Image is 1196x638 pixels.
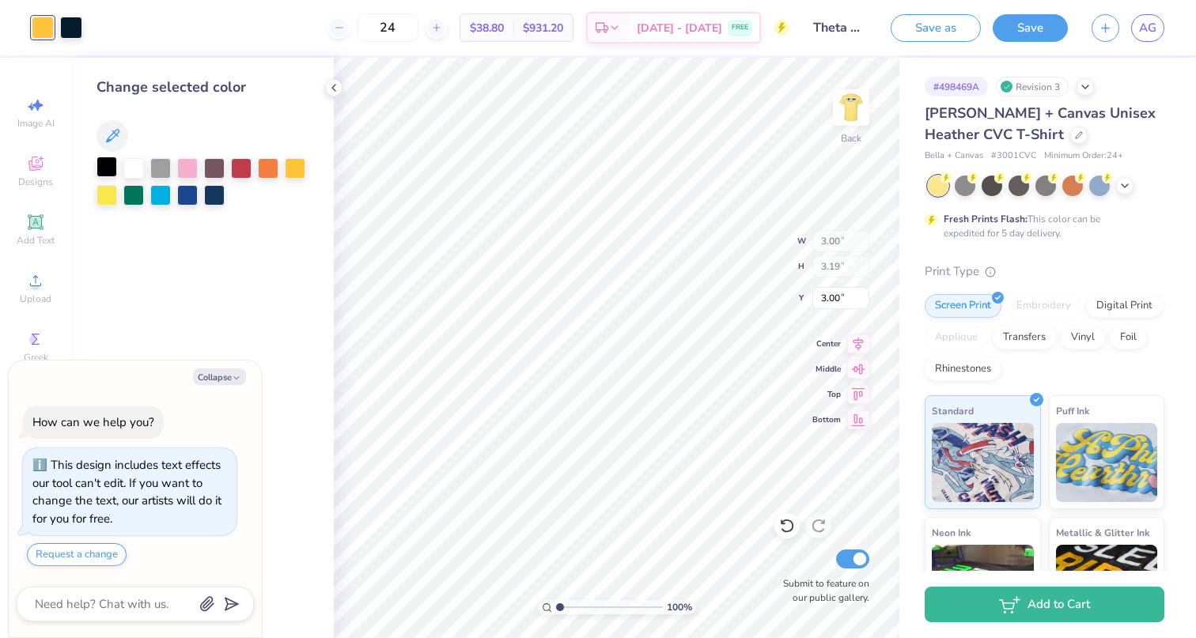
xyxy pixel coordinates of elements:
img: Standard [932,423,1034,502]
span: Designs [18,176,53,188]
span: 100 % [667,600,692,614]
span: Center [812,338,841,349]
div: Print Type [925,262,1164,281]
div: Transfers [993,326,1056,349]
label: Submit to feature on our public gallery. [774,576,869,605]
span: Top [812,389,841,400]
span: $931.20 [523,20,563,36]
div: Rhinestones [925,357,1001,381]
div: Vinyl [1061,326,1105,349]
button: Request a change [27,543,127,566]
div: This design includes text effects our tool can't edit. If you want to change the text, our artist... [32,457,221,527]
input: Untitled Design [801,12,879,43]
div: This color can be expedited for 5 day delivery. [944,212,1138,240]
span: Image AI [17,117,55,130]
div: Digital Print [1086,294,1163,318]
span: Upload [20,293,51,305]
span: [PERSON_NAME] + Canvas Unisex Heather CVC T-Shirt [925,104,1156,144]
span: Minimum Order: 24 + [1044,149,1123,163]
span: Bottom [812,414,841,425]
button: Save [993,14,1068,42]
span: [DATE] - [DATE] [637,20,722,36]
span: Bella + Canvas [925,149,983,163]
button: Add to Cart [925,587,1164,622]
span: AG [1139,19,1156,37]
span: Middle [812,364,841,375]
div: How can we help you? [32,414,154,430]
span: Puff Ink [1056,402,1089,419]
span: Neon Ink [932,524,971,541]
input: – – [357,13,418,42]
div: Applique [925,326,988,349]
img: Neon Ink [932,545,1034,624]
span: Add Text [17,234,55,247]
div: Embroidery [1006,294,1081,318]
span: $38.80 [470,20,504,36]
img: Metallic & Glitter Ink [1056,545,1158,624]
button: Collapse [193,368,246,385]
a: AG [1131,14,1164,42]
span: Metallic & Glitter Ink [1056,524,1149,541]
span: Standard [932,402,974,419]
div: Screen Print [925,294,1001,318]
img: Puff Ink [1056,423,1158,502]
div: Change selected color [97,77,308,98]
div: Foil [1110,326,1147,349]
div: Revision 3 [996,77,1069,96]
img: Back [835,92,867,123]
span: Greek [24,351,48,364]
div: # 498469A [925,77,988,96]
span: FREE [732,22,748,33]
strong: Fresh Prints Flash: [944,213,1028,225]
button: Save as [891,14,981,42]
span: # 3001CVC [991,149,1036,163]
div: Back [841,131,861,145]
